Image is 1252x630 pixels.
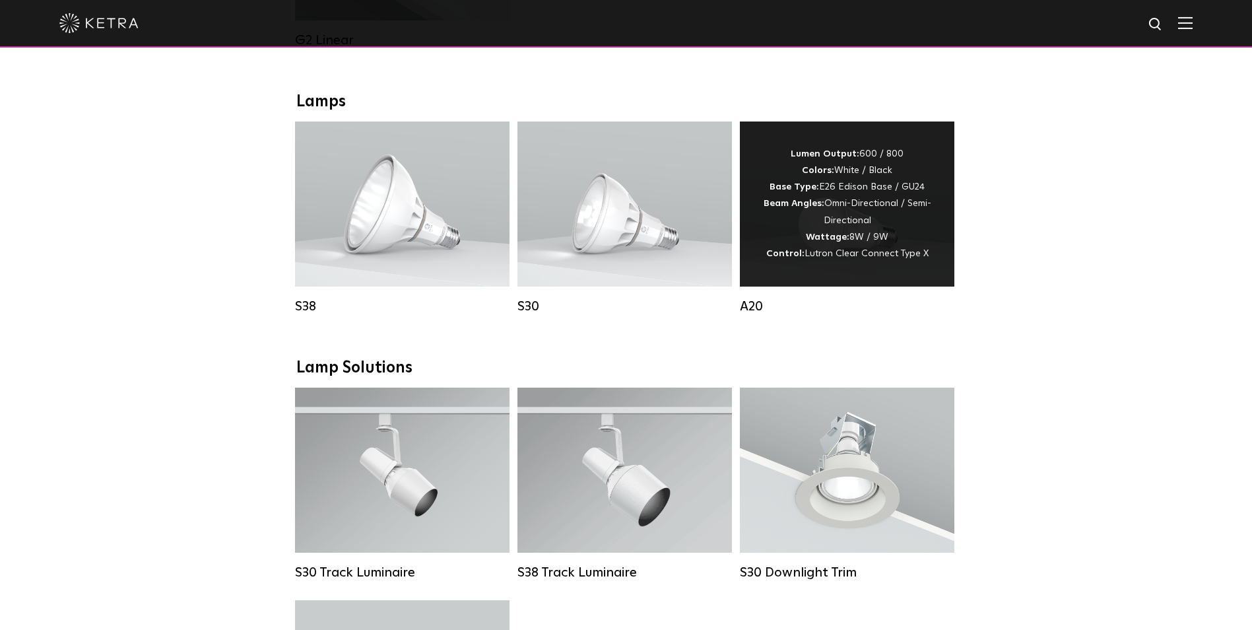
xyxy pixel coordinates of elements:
[59,13,139,33] img: ketra-logo-2019-white
[295,122,510,314] a: S38 Lumen Output:1100Colors:White / BlackBase Type:E26 Edison Base / GU24Beam Angles:10° / 25° / ...
[517,565,732,580] div: S38 Track Luminaire
[517,388,732,580] a: S38 Track Luminaire Lumen Output:1100Colors:White / BlackBeam Angles:10° / 25° / 40° / 60°Wattage...
[760,146,935,262] div: 600 / 800 White / Black E26 Edison Base / GU24 Omni-Directional / Semi-Directional 8W / 9W
[296,92,956,112] div: Lamps
[295,565,510,580] div: S30 Track Luminaire
[517,298,732,314] div: S30
[740,122,954,314] a: A20 Lumen Output:600 / 800Colors:White / BlackBase Type:E26 Edison Base / GU24Beam Angles:Omni-Di...
[296,359,956,378] div: Lamp Solutions
[295,298,510,314] div: S38
[770,182,819,192] strong: Base Type:
[766,249,805,258] strong: Control:
[740,388,954,580] a: S30 Downlight Trim S30 Downlight Trim
[764,199,824,208] strong: Beam Angles:
[1178,17,1193,29] img: Hamburger%20Nav.svg
[295,388,510,580] a: S30 Track Luminaire Lumen Output:1100Colors:White / BlackBeam Angles:15° / 25° / 40° / 60° / 90°W...
[1148,17,1164,33] img: search icon
[806,232,849,242] strong: Wattage:
[791,149,859,158] strong: Lumen Output:
[740,565,954,580] div: S30 Downlight Trim
[517,122,732,314] a: S30 Lumen Output:1100Colors:White / BlackBase Type:E26 Edison Base / GU24Beam Angles:15° / 25° / ...
[805,249,929,258] span: Lutron Clear Connect Type X
[740,298,954,314] div: A20
[802,166,834,175] strong: Colors:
